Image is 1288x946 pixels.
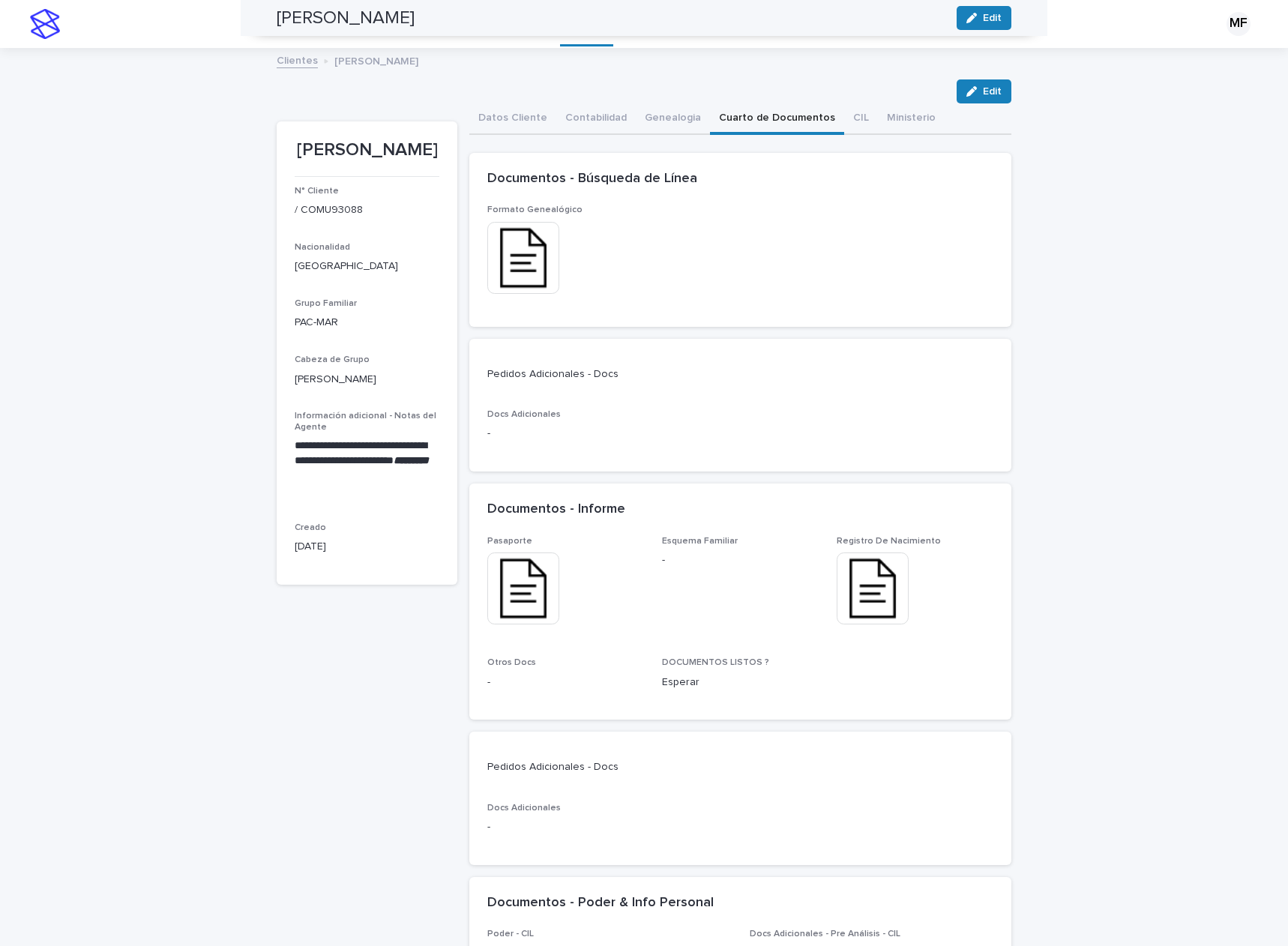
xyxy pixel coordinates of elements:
[487,501,625,518] h2: Documentos - Informe
[487,205,583,214] span: Formato Genealógico
[556,103,636,135] button: Contabilidad
[277,51,318,68] a: Clientes
[295,299,357,308] span: Grupo Familiar
[487,367,987,381] p: Pedidos Adicionales - Docs
[295,355,370,364] span: Cabeza de Grupo
[1227,12,1251,36] div: MF
[295,139,439,161] p: [PERSON_NAME]
[334,52,418,68] p: [PERSON_NAME]
[662,658,769,667] span: DOCUMENTOS LISTOS ?
[710,103,844,135] button: Cuarto de Documentos
[983,86,1002,97] span: Edit
[295,202,439,218] p: / COMU93088
[487,410,561,419] span: Docs Adicionales
[957,79,1011,103] button: Edit
[636,103,710,135] button: Genealogia
[295,539,439,555] p: [DATE]
[487,537,532,546] span: Pasaporte
[662,552,819,568] p: -
[844,103,878,135] button: CIL
[487,675,644,690] p: -
[487,171,697,187] h2: Documentos - Búsqueda de Línea
[487,760,987,774] p: Pedidos Adicionales - Docs
[295,187,339,196] span: N° Cliente
[295,243,350,252] span: Nacionalidad
[662,537,738,546] span: Esquema Familiar
[487,895,714,912] h2: Documentos - Poder & Info Personal
[469,103,556,135] button: Datos Cliente
[295,315,439,331] p: PAC-MAR
[487,658,536,667] span: Otros Docs
[295,372,439,388] p: [PERSON_NAME]
[662,675,819,690] p: Esperar
[750,930,900,939] span: Docs Adicionales - Pre Análisis - CIL
[295,523,326,532] span: Creado
[837,537,941,546] span: Registro De Nacimiento
[30,9,60,39] img: stacker-logo-s-only.png
[487,930,534,939] span: Poder - CIL
[487,426,993,442] p: -
[295,412,436,431] span: Información adicional - Notas del Agente
[295,259,439,274] p: [GEOGRAPHIC_DATA]
[487,819,993,835] p: -
[878,103,945,135] button: Ministerio
[487,804,561,813] span: Docs Adicionales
